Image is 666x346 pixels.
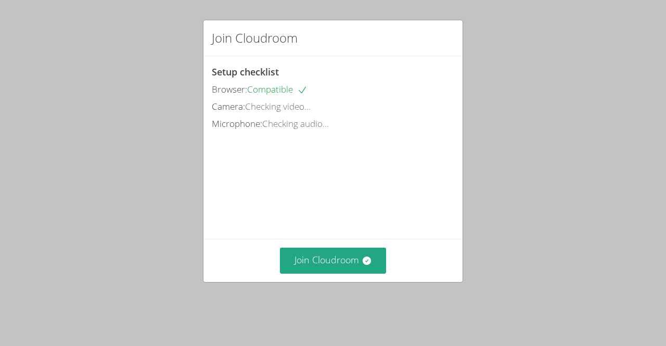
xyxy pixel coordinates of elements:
[212,29,298,47] h2: Join Cloudroom
[212,100,245,112] span: Camera:
[280,248,387,273] button: Join Cloudroom
[212,118,262,130] span: Microphone:
[262,118,329,130] span: Checking audio...
[212,83,247,95] span: Browser:
[247,83,308,95] span: Compatible
[212,66,279,78] span: Setup checklist
[245,100,311,112] span: Checking video...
